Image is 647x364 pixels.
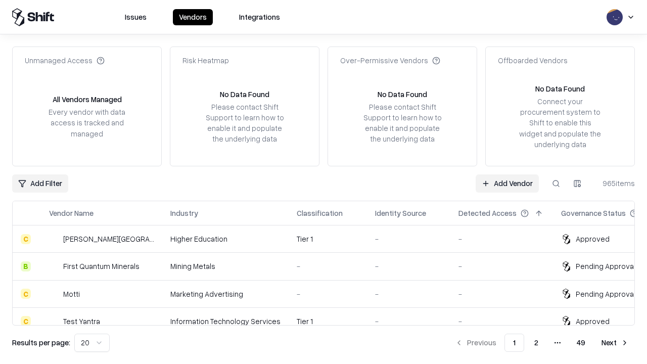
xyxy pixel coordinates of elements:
[119,9,153,25] button: Issues
[21,316,31,326] div: C
[576,289,635,299] div: Pending Approval
[297,289,359,299] div: -
[576,234,610,244] div: Approved
[170,261,281,271] div: Mining Metals
[21,289,31,299] div: C
[203,102,287,145] div: Please contact Shift Support to learn how to enable it and populate the underlying data
[458,234,545,244] div: -
[49,208,94,218] div: Vendor Name
[63,261,140,271] div: First Quantum Minerals
[458,208,517,218] div: Detected Access
[297,316,359,327] div: Tier 1
[63,289,80,299] div: Motti
[449,334,635,352] nav: pagination
[375,316,442,327] div: -
[297,261,359,271] div: -
[518,96,602,150] div: Connect your procurement system to Shift to enable this widget and populate the underlying data
[375,208,426,218] div: Identity Source
[504,334,524,352] button: 1
[375,234,442,244] div: -
[594,178,635,189] div: 965 items
[340,55,440,66] div: Over-Permissive Vendors
[12,174,68,193] button: Add Filter
[12,337,70,348] p: Results per page:
[63,234,154,244] div: [PERSON_NAME][GEOGRAPHIC_DATA]
[220,89,269,100] div: No Data Found
[49,261,59,271] img: First Quantum Minerals
[297,234,359,244] div: Tier 1
[173,9,213,25] button: Vendors
[233,9,286,25] button: Integrations
[297,208,343,218] div: Classification
[170,208,198,218] div: Industry
[21,234,31,244] div: C
[63,316,100,327] div: Test Yantra
[576,316,610,327] div: Approved
[458,316,545,327] div: -
[21,261,31,271] div: B
[378,89,427,100] div: No Data Found
[53,94,122,105] div: All Vendors Managed
[595,334,635,352] button: Next
[561,208,626,218] div: Governance Status
[170,289,281,299] div: Marketing Advertising
[182,55,229,66] div: Risk Heatmap
[476,174,539,193] a: Add Vendor
[375,289,442,299] div: -
[458,289,545,299] div: -
[535,83,585,94] div: No Data Found
[170,316,281,327] div: Information Technology Services
[569,334,593,352] button: 49
[49,289,59,299] img: Motti
[49,316,59,326] img: Test Yantra
[360,102,444,145] div: Please contact Shift Support to learn how to enable it and populate the underlying data
[498,55,568,66] div: Offboarded Vendors
[170,234,281,244] div: Higher Education
[49,234,59,244] img: Reichman University
[458,261,545,271] div: -
[375,261,442,271] div: -
[526,334,546,352] button: 2
[576,261,635,271] div: Pending Approval
[25,55,105,66] div: Unmanaged Access
[45,107,129,139] div: Every vendor with data access is tracked and managed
